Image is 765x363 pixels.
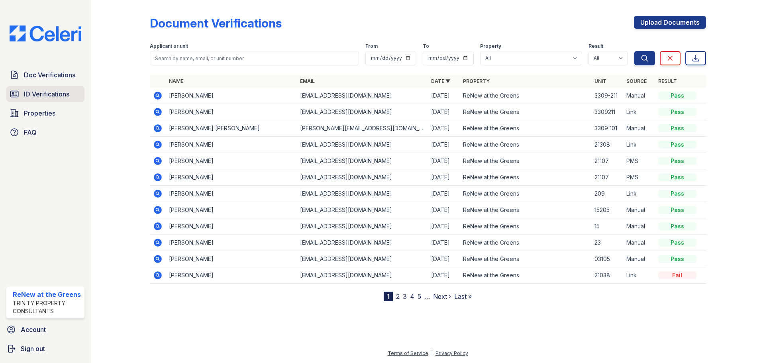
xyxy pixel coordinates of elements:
span: Properties [24,108,55,118]
td: ReNew at the Greens [460,186,591,202]
td: 3309 101 [591,120,623,137]
td: PMS [623,169,655,186]
a: FAQ [6,124,84,140]
a: Date ▼ [431,78,450,84]
td: 15 [591,218,623,235]
a: 5 [418,292,421,300]
td: [PERSON_NAME] [166,218,297,235]
span: FAQ [24,128,37,137]
td: [DATE] [428,137,460,153]
td: [PERSON_NAME] [166,137,297,153]
label: Applicant or unit [150,43,188,49]
td: ReNew at the Greens [460,251,591,267]
div: Pass [658,141,696,149]
td: [EMAIL_ADDRESS][DOMAIN_NAME] [297,88,428,104]
a: Sign out [3,341,88,357]
td: 21038 [591,267,623,284]
td: [DATE] [428,169,460,186]
td: ReNew at the Greens [460,235,591,251]
a: Upload Documents [634,16,706,29]
a: Terms of Service [388,350,428,356]
td: [PERSON_NAME] [166,169,297,186]
td: [DATE] [428,104,460,120]
div: Pass [658,124,696,132]
a: Next › [433,292,451,300]
div: Pass [658,173,696,181]
label: Property [480,43,501,49]
td: 21107 [591,153,623,169]
img: CE_Logo_Blue-a8612792a0a2168367f1c8372b55b34899dd931a85d93a1a3d3e32e68fde9ad4.png [3,26,88,41]
td: [EMAIL_ADDRESS][DOMAIN_NAME] [297,169,428,186]
td: ReNew at the Greens [460,267,591,284]
span: ID Verifications [24,89,69,99]
td: [DATE] [428,186,460,202]
td: [PERSON_NAME] [166,186,297,202]
a: Doc Verifications [6,67,84,83]
a: Account [3,322,88,337]
td: 21107 [591,169,623,186]
td: 23 [591,235,623,251]
input: Search by name, email, or unit number [150,51,359,65]
span: Sign out [21,344,45,353]
td: [PERSON_NAME] [166,251,297,267]
td: Manual [623,88,655,104]
td: ReNew at the Greens [460,88,591,104]
div: Pass [658,108,696,116]
div: Pass [658,206,696,214]
label: Result [588,43,603,49]
td: Manual [623,235,655,251]
td: [PERSON_NAME][EMAIL_ADDRESS][DOMAIN_NAME] [297,120,428,137]
td: Link [623,186,655,202]
td: [PERSON_NAME] [166,88,297,104]
span: … [424,292,430,301]
td: [EMAIL_ADDRESS][DOMAIN_NAME] [297,137,428,153]
div: Document Verifications [150,16,282,30]
div: Pass [658,222,696,230]
div: Pass [658,239,696,247]
td: [EMAIL_ADDRESS][DOMAIN_NAME] [297,267,428,284]
td: ReNew at the Greens [460,120,591,137]
a: Properties [6,105,84,121]
div: 1 [384,292,393,301]
td: Manual [623,202,655,218]
div: Trinity Property Consultants [13,299,81,315]
a: 3 [403,292,407,300]
div: Fail [658,271,696,279]
a: 2 [396,292,400,300]
span: Doc Verifications [24,70,75,80]
td: PMS [623,153,655,169]
td: Link [623,137,655,153]
div: Pass [658,255,696,263]
span: Account [21,325,46,334]
td: [EMAIL_ADDRESS][DOMAIN_NAME] [297,186,428,202]
td: Link [623,267,655,284]
td: 3309-211 [591,88,623,104]
td: ReNew at the Greens [460,218,591,235]
td: [DATE] [428,120,460,137]
td: [DATE] [428,235,460,251]
td: [PERSON_NAME] [166,267,297,284]
td: 03105 [591,251,623,267]
td: ReNew at the Greens [460,202,591,218]
td: [DATE] [428,202,460,218]
td: 21308 [591,137,623,153]
a: Last » [454,292,472,300]
a: 4 [410,292,414,300]
td: [EMAIL_ADDRESS][DOMAIN_NAME] [297,202,428,218]
td: [DATE] [428,153,460,169]
td: [PERSON_NAME] [166,153,297,169]
td: ReNew at the Greens [460,153,591,169]
td: [EMAIL_ADDRESS][DOMAIN_NAME] [297,218,428,235]
label: From [365,43,378,49]
td: Manual [623,218,655,235]
td: 15205 [591,202,623,218]
td: [PERSON_NAME] [166,235,297,251]
a: Source [626,78,647,84]
td: [EMAIL_ADDRESS][DOMAIN_NAME] [297,235,428,251]
td: [PERSON_NAME] [166,202,297,218]
td: [PERSON_NAME] [PERSON_NAME] [166,120,297,137]
td: Manual [623,251,655,267]
td: Link [623,104,655,120]
td: [EMAIL_ADDRESS][DOMAIN_NAME] [297,153,428,169]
